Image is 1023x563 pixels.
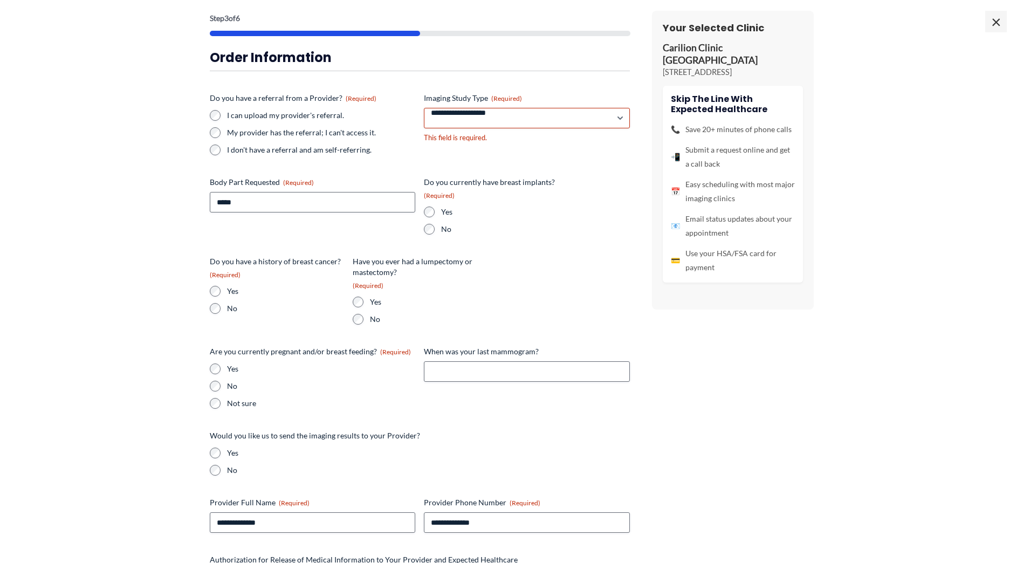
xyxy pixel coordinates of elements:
[353,281,383,290] span: (Required)
[671,184,680,198] span: 📅
[491,94,522,102] span: (Required)
[236,13,240,23] span: 6
[227,110,416,121] label: I can upload my provider's referral.
[671,150,680,164] span: 📲
[210,93,376,104] legend: Do you have a referral from a Provider?
[985,11,1007,32] span: ×
[353,256,487,290] legend: Have you ever had a lumpectomy or mastectomy?
[224,13,229,23] span: 3
[671,94,795,114] h4: Skip the line with Expected Healthcare
[663,67,803,78] p: [STREET_ADDRESS]
[210,430,420,441] legend: Would you like us to send the imaging results to your Provider?
[210,15,630,22] p: Step of
[210,177,416,188] label: Body Part Requested
[227,127,416,138] label: My provider has the referral; I can't access it.
[370,297,487,307] label: Yes
[671,143,795,171] li: Submit a request online and get a call back
[671,253,680,267] span: 💳
[227,145,416,155] label: I don't have a referral and am self-referring.
[441,224,558,235] label: No
[210,346,411,357] legend: Are you currently pregnant and/or breast feeding?
[210,497,416,508] label: Provider Full Name
[671,177,795,205] li: Easy scheduling with most major imaging clinics
[663,42,803,67] p: Carilion Clinic [GEOGRAPHIC_DATA]
[227,398,416,409] label: Not sure
[671,122,795,136] li: Save 20+ minutes of phone calls
[380,348,411,356] span: (Required)
[424,497,630,508] label: Provider Phone Number
[279,499,310,507] span: (Required)
[671,246,795,274] li: Use your HSA/FSA card for payment
[283,178,314,187] span: (Required)
[210,256,344,279] legend: Do you have a history of breast cancer?
[671,212,795,240] li: Email status updates about your appointment
[671,219,680,233] span: 📧
[227,465,630,476] label: No
[424,133,630,143] div: This field is required.
[370,314,487,325] label: No
[227,448,630,458] label: Yes
[210,271,241,279] span: (Required)
[227,286,344,297] label: Yes
[424,346,630,357] label: When was your last mammogram?
[424,93,630,104] label: Imaging Study Type
[227,303,344,314] label: No
[210,49,630,66] h3: Order Information
[441,207,558,217] label: Yes
[227,381,416,392] label: No
[671,122,680,136] span: 📞
[227,363,416,374] label: Yes
[510,499,540,507] span: (Required)
[424,177,558,200] legend: Do you currently have breast implants?
[663,22,803,34] h3: Your Selected Clinic
[346,94,376,102] span: (Required)
[424,191,455,200] span: (Required)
